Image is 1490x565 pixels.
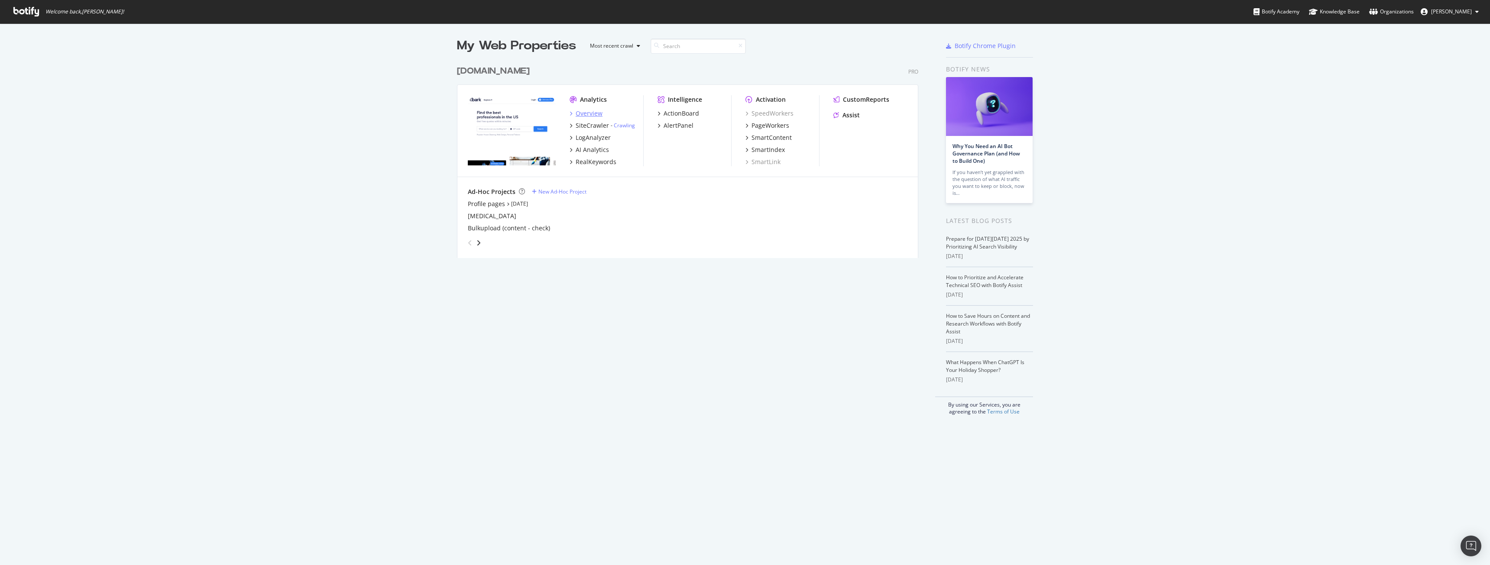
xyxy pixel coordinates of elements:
img: Why You Need an AI Bot Governance Plan (and How to Build One) [946,77,1033,136]
a: [MEDICAL_DATA] [468,212,516,220]
div: angle-left [464,236,476,250]
a: Crawling [614,122,635,129]
a: How to Save Hours on Content and Research Workflows with Botify Assist [946,312,1030,335]
a: Profile pages [468,200,505,208]
div: [DOMAIN_NAME] [457,65,530,77]
div: Analytics [580,95,607,104]
a: AI Analytics [570,145,609,154]
div: Intelligence [668,95,702,104]
a: SiteCrawler- Crawling [570,121,635,130]
div: [DATE] [946,376,1033,384]
div: [DATE] [946,291,1033,299]
a: CustomReports [833,95,889,104]
div: CustomReports [843,95,889,104]
div: [DATE] [946,337,1033,345]
div: Organizations [1369,7,1414,16]
input: Search [651,39,746,54]
a: Botify Chrome Plugin [946,42,1016,50]
div: SmartContent [751,133,792,142]
span: Wayne Burden [1431,8,1472,15]
a: [DATE] [511,200,528,207]
a: Bulkupload (content - check) [468,224,550,232]
div: My Web Properties [457,37,576,55]
img: www.bark.com [468,95,556,165]
div: grid [457,55,925,258]
div: SmartIndex [751,145,785,154]
div: Assist [842,111,860,119]
div: Ad-Hoc Projects [468,187,515,196]
div: LogAnalyzer [576,133,611,142]
a: SmartContent [745,133,792,142]
div: Overview [576,109,602,118]
div: If you haven’t yet grappled with the question of what AI traffic you want to keep or block, now is… [952,169,1026,197]
a: SmartIndex [745,145,785,154]
div: Knowledge Base [1309,7,1360,16]
div: Pro [908,68,918,75]
a: PageWorkers [745,121,789,130]
a: Overview [570,109,602,118]
div: New Ad-Hoc Project [538,188,586,195]
a: SmartLink [745,158,781,166]
button: Most recent crawl [583,39,644,53]
div: - [611,122,635,129]
div: By using our Services, you are agreeing to the [935,397,1033,415]
a: Why You Need an AI Bot Governance Plan (and How to Build One) [952,142,1020,165]
a: How to Prioritize and Accelerate Technical SEO with Botify Assist [946,274,1024,289]
div: ActionBoard [664,109,699,118]
div: Botify Chrome Plugin [955,42,1016,50]
div: Open Intercom Messenger [1461,536,1481,556]
a: SpeedWorkers [745,109,794,118]
a: New Ad-Hoc Project [532,188,586,195]
div: SiteCrawler [576,121,609,130]
a: [DOMAIN_NAME] [457,65,533,77]
div: Botify news [946,65,1033,74]
div: Latest Blog Posts [946,216,1033,226]
div: PageWorkers [751,121,789,130]
a: AlertPanel [658,121,693,130]
div: angle-right [476,239,482,247]
div: AlertPanel [664,121,693,130]
a: LogAnalyzer [570,133,611,142]
div: Botify Academy [1254,7,1299,16]
div: Most recent crawl [590,43,633,48]
a: Prepare for [DATE][DATE] 2025 by Prioritizing AI Search Visibility [946,235,1029,250]
span: Welcome back, [PERSON_NAME] ! [45,8,124,15]
a: Terms of Use [987,408,1020,415]
div: [DATE] [946,252,1033,260]
a: What Happens When ChatGPT Is Your Holiday Shopper? [946,358,1024,374]
a: RealKeywords [570,158,616,166]
a: ActionBoard [658,109,699,118]
a: Assist [833,111,860,119]
div: AI Analytics [576,145,609,154]
button: [PERSON_NAME] [1414,5,1486,19]
div: Activation [756,95,786,104]
div: RealKeywords [576,158,616,166]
